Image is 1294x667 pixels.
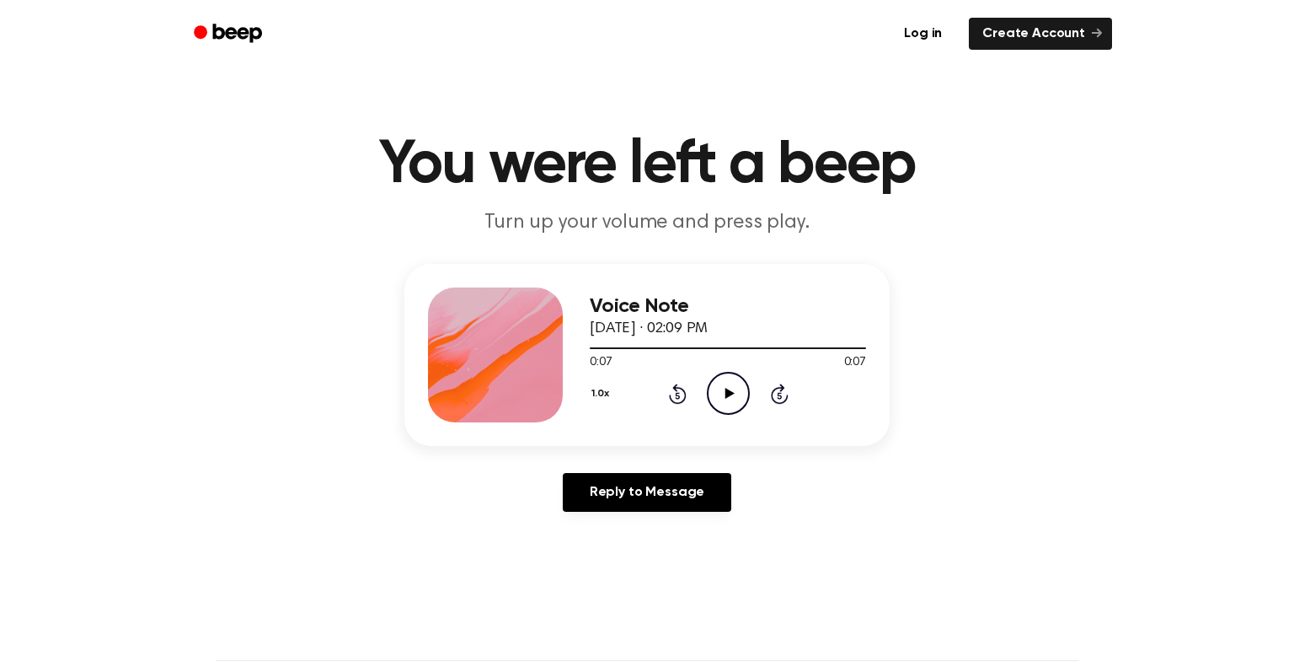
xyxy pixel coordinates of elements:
a: Log in [887,14,959,53]
span: 0:07 [590,354,612,372]
h1: You were left a beep [216,135,1078,196]
span: [DATE] · 02:09 PM [590,321,708,336]
a: Reply to Message [563,473,731,512]
p: Turn up your volume and press play. [323,209,970,237]
a: Beep [182,18,277,51]
a: Create Account [969,18,1112,50]
span: 0:07 [844,354,866,372]
h3: Voice Note [590,295,866,318]
button: 1.0x [590,379,615,408]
